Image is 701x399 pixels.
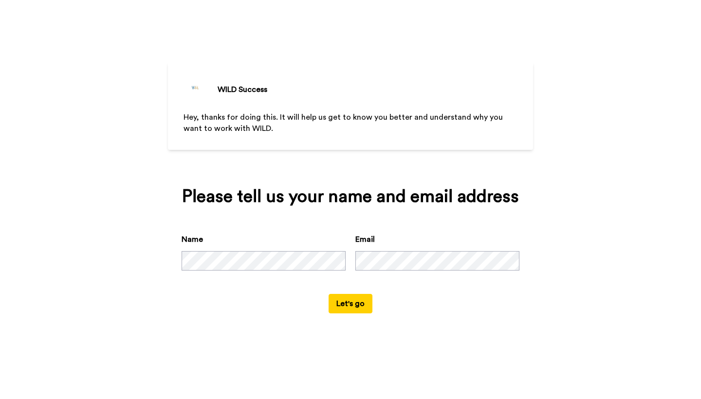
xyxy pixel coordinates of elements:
[329,294,372,313] button: Let's go
[218,84,267,95] div: WILD Success
[182,187,519,206] div: Please tell us your name and email address
[355,234,375,245] label: Email
[182,234,203,245] label: Name
[184,113,505,132] span: Hey, thanks for doing this. It will help us get to know you better and understand why you want to...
